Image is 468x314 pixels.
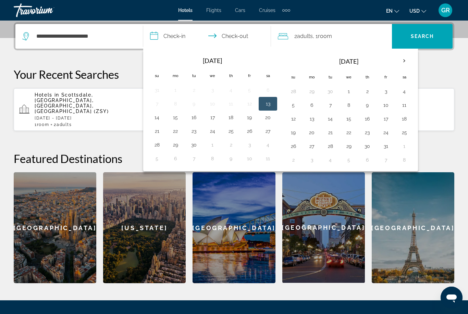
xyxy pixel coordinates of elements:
span: Adults [57,122,72,127]
button: Day 19 [244,113,255,122]
a: [GEOGRAPHIC_DATA] [193,172,275,283]
button: Day 13 [262,99,273,109]
span: 2 [294,32,313,41]
button: Day 30 [325,87,336,96]
button: Day 17 [207,113,218,122]
button: Day 28 [151,140,162,150]
button: Day 9 [188,99,199,109]
button: Day 1 [170,85,181,95]
button: Day 2 [188,85,199,95]
a: Flights [206,8,221,13]
button: Day 30 [362,141,373,151]
a: Travorium [14,1,82,19]
button: Day 5 [288,100,299,110]
button: Day 16 [362,114,373,124]
div: Search widget [15,24,453,49]
button: Day 6 [170,154,181,163]
button: Day 29 [170,140,181,150]
button: Day 31 [151,85,162,95]
button: Day 22 [343,128,354,137]
button: Change language [386,6,399,16]
button: Day 14 [325,114,336,124]
button: Day 5 [343,155,354,165]
button: Day 8 [343,100,354,110]
button: Day 13 [306,114,317,124]
button: Day 23 [362,128,373,137]
button: Day 9 [225,154,236,163]
a: Cruises [259,8,275,13]
p: Your Recent Searches [14,67,454,81]
button: Day 10 [380,100,391,110]
button: Day 7 [151,99,162,109]
span: Room [318,33,332,39]
button: Day 11 [262,154,273,163]
button: Day 10 [207,99,218,109]
button: Day 21 [151,126,162,136]
button: Day 1 [207,140,218,150]
button: Day 2 [288,155,299,165]
a: Cars [235,8,245,13]
span: 1 [35,122,49,127]
button: Day 1 [399,141,410,151]
button: Day 1 [343,87,354,96]
button: Day 6 [362,155,373,165]
button: Day 4 [325,155,336,165]
button: Day 11 [225,99,236,109]
button: Day 20 [306,128,317,137]
button: Day 26 [244,126,255,136]
button: Day 8 [207,154,218,163]
button: Day 19 [288,128,299,137]
button: Day 26 [288,141,299,151]
span: Adults [297,33,313,39]
button: Day 24 [207,126,218,136]
button: Day 2 [225,140,236,150]
button: Day 31 [380,141,391,151]
button: Day 14 [151,113,162,122]
button: Check in and out dates [143,24,271,49]
a: Hotels [178,8,193,13]
button: Day 18 [399,114,410,124]
button: Day 22 [170,126,181,136]
button: Day 11 [399,100,410,110]
span: 2 [54,122,72,127]
button: Day 6 [306,100,317,110]
button: Day 5 [244,85,255,95]
span: , 1 [313,32,332,41]
button: Day 30 [188,140,199,150]
button: Day 17 [380,114,391,124]
button: Day 20 [262,113,273,122]
span: Hotels in [35,92,59,98]
a: [GEOGRAPHIC_DATA] [282,172,365,283]
span: GR [441,7,450,14]
button: Day 7 [325,100,336,110]
span: USD [409,8,420,14]
button: Day 3 [380,87,391,96]
button: Change currency [409,6,426,16]
button: Day 8 [399,155,410,165]
button: Day 12 [288,114,299,124]
a: [GEOGRAPHIC_DATA] [14,172,96,283]
button: Day 25 [225,126,236,136]
button: Hotels in Scottsdale, [GEOGRAPHIC_DATA], [GEOGRAPHIC_DATA], [GEOGRAPHIC_DATA] (ZSY)[DATE] - [DATE... [14,88,156,131]
button: Day 9 [362,100,373,110]
button: Day 4 [225,85,236,95]
button: Day 16 [188,113,199,122]
button: Day 23 [188,126,199,136]
button: Travelers: 2 adults, 0 children [271,24,392,49]
span: en [386,8,393,14]
button: Day 3 [306,155,317,165]
h2: Featured Destinations [14,152,454,165]
button: Next month [395,53,414,69]
button: Day 18 [225,113,236,122]
span: Room [37,122,49,127]
button: Day 27 [262,126,273,136]
button: Day 7 [188,154,199,163]
button: Day 4 [262,140,273,150]
a: [US_STATE] [103,172,186,283]
th: [DATE] [166,53,259,68]
span: Scottsdale, [GEOGRAPHIC_DATA], [GEOGRAPHIC_DATA], [GEOGRAPHIC_DATA] (ZSY) [35,92,109,114]
button: Day 28 [288,87,299,96]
